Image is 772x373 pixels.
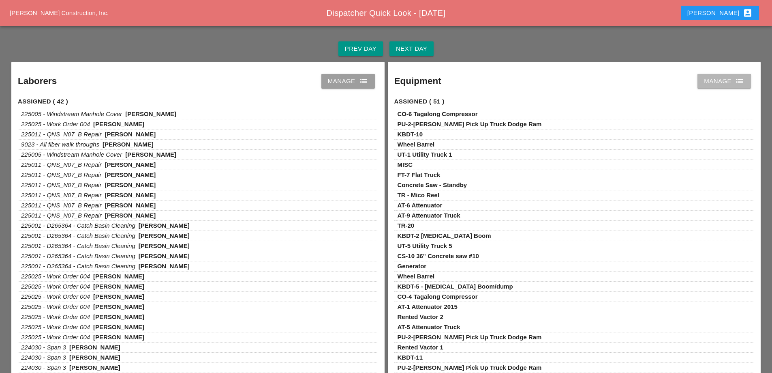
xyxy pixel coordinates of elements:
[21,161,101,168] span: 225011 - QNS_N07_B Repair
[398,242,452,249] span: UT-5 Utility Truck 5
[105,131,156,138] span: [PERSON_NAME]
[21,121,90,127] span: 225025 - Work Order 004
[398,202,443,209] span: AT-6 Attenuator
[139,242,190,249] span: [PERSON_NAME]
[105,192,156,198] span: [PERSON_NAME]
[389,41,434,56] button: Next Day
[69,364,120,371] span: [PERSON_NAME]
[21,303,90,310] span: 225025 - Work Order 004
[21,171,101,178] span: 225011 - QNS_N07_B Repair
[21,252,135,259] span: 225001 - D265364 - Catch Basin Cleaning
[139,263,190,270] span: [PERSON_NAME]
[398,323,460,330] span: AT-5 Attenuator Truck
[398,252,479,259] span: CS-10 36" Concrete saw #10
[139,222,190,229] span: [PERSON_NAME]
[398,283,513,290] span: KBDT-5 - [MEDICAL_DATA] Boom/dump
[359,76,368,86] i: list
[21,192,101,198] span: 225011 - QNS_N07_B Repair
[398,212,460,219] span: AT-9 Attenuator Truck
[398,313,443,320] span: Rented Vactor 2
[398,151,452,158] span: UT-1 Utility Truck 1
[398,171,441,178] span: FT-7 Flat Truck
[398,364,542,371] span: PU-2-[PERSON_NAME] Pick Up Truck Dodge Ram
[93,334,144,341] span: [PERSON_NAME]
[21,293,90,300] span: 225025 - Work Order 004
[398,293,478,300] span: CO-4 Tagalong Compressor
[394,74,441,88] h2: Equipment
[743,8,753,18] i: account_box
[328,76,368,86] div: Manage
[69,344,120,351] span: [PERSON_NAME]
[93,273,144,280] span: [PERSON_NAME]
[398,354,423,361] span: KBDT-11
[10,9,109,16] a: [PERSON_NAME] Construction, Inc.
[105,181,156,188] span: [PERSON_NAME]
[697,74,751,88] a: Manage
[394,97,755,106] h4: Assigned ( 51 )
[93,323,144,330] span: [PERSON_NAME]
[398,334,542,341] span: PU-2-[PERSON_NAME] Pick Up Truck Dodge Ram
[321,74,375,88] a: Manage
[105,171,156,178] span: [PERSON_NAME]
[139,232,190,239] span: [PERSON_NAME]
[93,293,144,300] span: [PERSON_NAME]
[398,232,491,239] span: KBDT-2 [MEDICAL_DATA] Boom
[681,6,759,20] button: [PERSON_NAME]
[396,44,427,54] div: Next Day
[21,273,90,280] span: 225025 - Work Order 004
[93,303,144,310] span: [PERSON_NAME]
[93,121,144,127] span: [PERSON_NAME]
[105,202,156,209] span: [PERSON_NAME]
[704,76,744,86] div: Manage
[21,354,66,361] span: 224030 - Span 3
[735,76,744,86] i: list
[21,364,66,371] span: 224030 - Span 3
[18,74,57,88] h2: Laborers
[21,181,101,188] span: 225011 - QNS_N07_B Repair
[398,131,423,138] span: KBDT-10
[398,273,435,280] span: Wheel Barrel
[139,252,190,259] span: [PERSON_NAME]
[125,110,176,117] span: [PERSON_NAME]
[398,222,415,229] span: TR-20
[338,41,383,56] button: Prev Day
[18,97,378,106] h4: Assigned ( 42 )
[21,323,90,330] span: 225025 - Work Order 004
[398,192,439,198] span: TR - Mico Reel
[21,151,122,158] span: 225005 - Windstream Manhole Cover
[21,232,135,239] span: 225001 - D265364 - Catch Basin Cleaning
[398,121,542,127] span: PU-2-[PERSON_NAME] Pick Up Truck Dodge Ram
[21,283,90,290] span: 225025 - Work Order 004
[93,313,144,320] span: [PERSON_NAME]
[93,283,144,290] span: [PERSON_NAME]
[21,110,122,117] span: 225005 - Windstream Manhole Cover
[398,303,458,310] span: AT-1 Attenuator 2015
[69,354,120,361] span: [PERSON_NAME]
[398,141,435,148] span: Wheel Barrel
[327,9,446,17] span: Dispatcher Quick Look - [DATE]
[398,344,443,351] span: Rented Vactor 1
[21,242,135,249] span: 225001 - D265364 - Catch Basin Cleaning
[105,212,156,219] span: [PERSON_NAME]
[103,141,154,148] span: [PERSON_NAME]
[345,44,376,54] div: Prev Day
[125,151,176,158] span: [PERSON_NAME]
[398,161,413,168] span: MISC
[21,212,101,219] span: 225011 - QNS_N07_B Repair
[21,222,135,229] span: 225001 - D265364 - Catch Basin Cleaning
[21,334,90,341] span: 225025 - Work Order 004
[21,131,101,138] span: 225011 - QNS_N07_B Repair
[398,263,427,270] span: Generator
[398,110,478,117] span: CO-6 Tagalong Compressor
[21,313,90,320] span: 225025 - Work Order 004
[21,202,101,209] span: 225011 - QNS_N07_B Repair
[105,161,156,168] span: [PERSON_NAME]
[21,141,99,148] span: 9023 - All fiber walk throughs
[21,344,66,351] span: 224030 - Span 3
[21,263,135,270] span: 225001 - D265364 - Catch Basin Cleaning
[398,181,467,188] span: Concrete Saw - Standby
[687,8,753,18] div: [PERSON_NAME]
